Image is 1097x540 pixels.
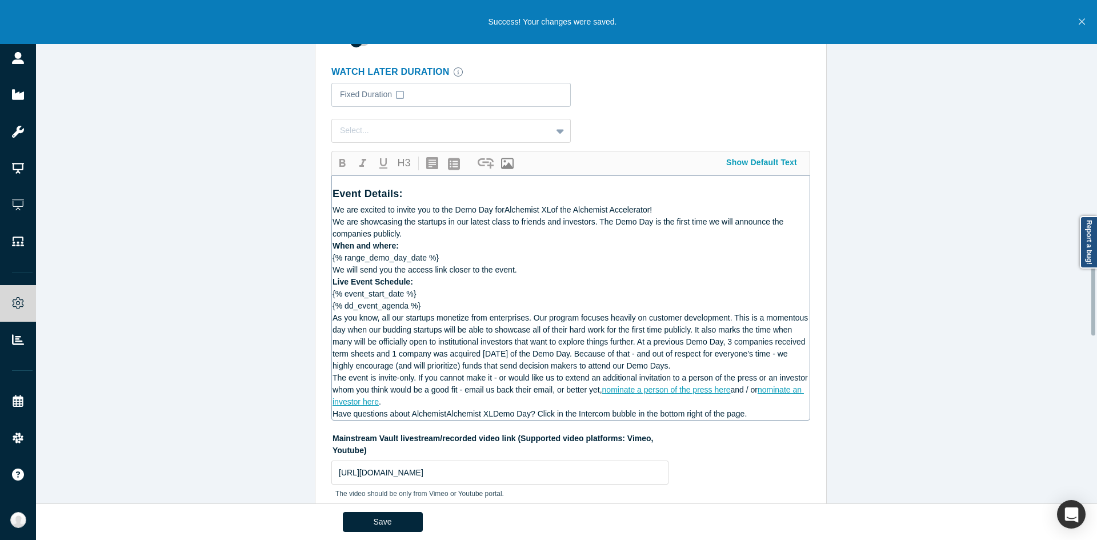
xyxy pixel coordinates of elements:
[333,313,810,370] span: As you know, all our startups monetize from enterprises. Our program focuses heavily on customer ...
[340,125,543,137] div: Select...
[446,409,493,418] span: Alchemist XL
[331,481,810,507] div: The video should be only from Vimeo or Youtube portal.
[333,241,399,250] span: When and where:
[333,289,421,310] span: {% event_start_date %} {% dd_event_agenda %}
[333,205,505,214] span: We are excited to invite you to the Demo Day for
[333,265,517,274] span: We will send you the access link closer to the event.
[505,205,551,214] span: Alchemist XL
[333,373,810,394] span: The event is invite-only. If you cannot make it - or would like us to extend an additional invita...
[340,89,392,101] div: Fixed Duration
[602,385,731,394] a: nominate a person of the press here
[10,512,26,528] img: Anna Sanchez's Account
[493,409,747,418] span: Demo Day? Click in the Intercom bubble in the bottom right of the page.
[331,65,810,79] h3: Watch Later Duration
[443,154,464,173] button: create uolbg-list-item
[343,512,423,532] button: Save
[331,429,668,457] label: Mainstream Vault livestream/recorded video link (Supported video platforms: Vimeo, Youtube)
[1080,216,1097,269] a: Report a bug!
[333,217,786,238] span: We are showcasing the startups in our latest class to friends and investors. The Demo Day is the ...
[720,153,804,173] button: Show Default Text
[333,188,403,199] span: Event Details:
[394,154,414,173] button: H3
[333,409,446,418] span: Have questions about Alchemist
[731,385,758,394] span: and / or
[551,205,652,214] span: of the Alchemist Accelerator!
[333,253,439,262] span: {% range_demo_day_date %}
[379,397,381,406] span: .
[333,277,413,286] span: Live Event Schedule:
[489,16,617,28] p: Success! Your changes were saved.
